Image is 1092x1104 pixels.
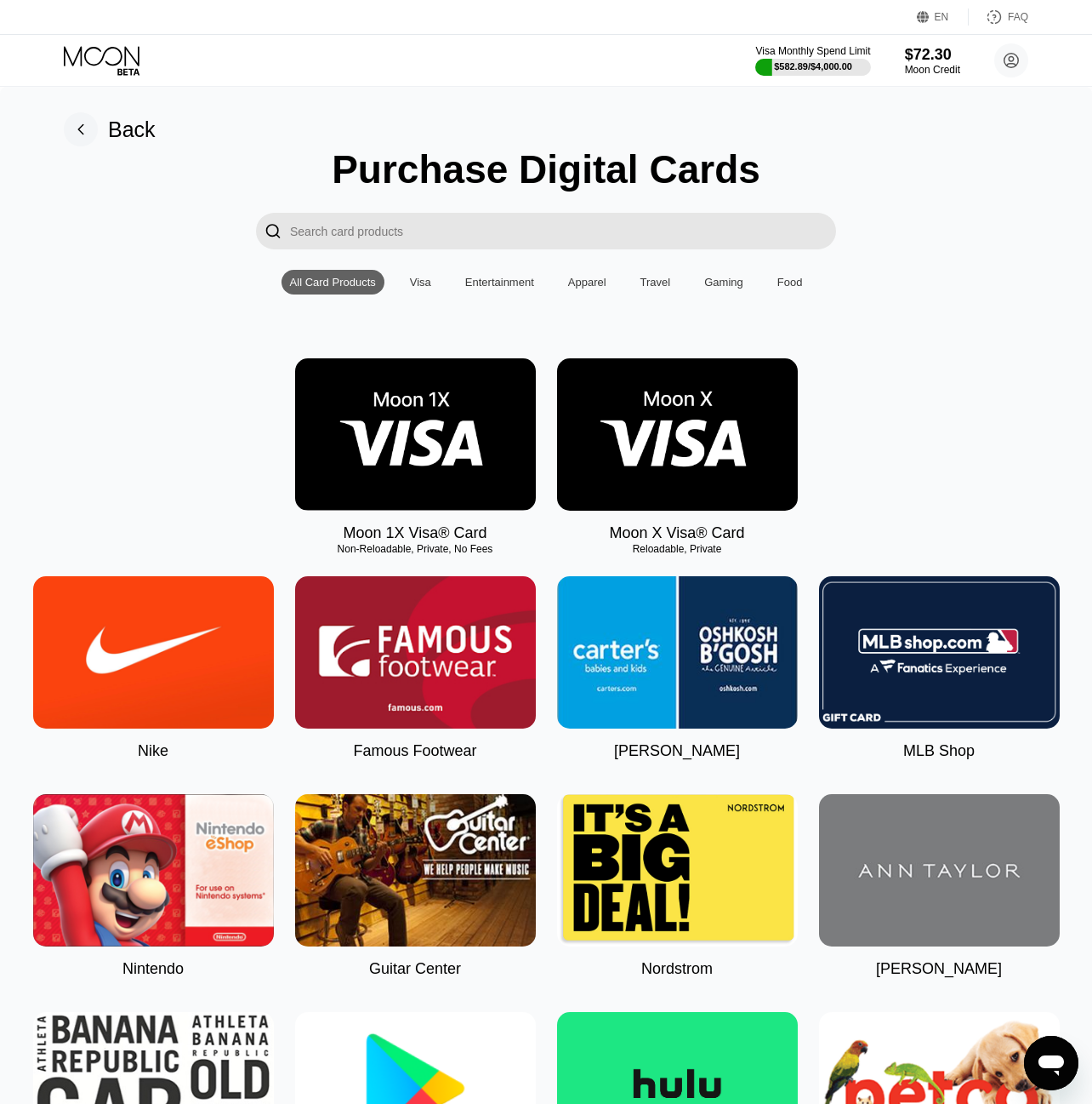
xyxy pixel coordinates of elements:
[632,270,680,295] div: Travel
[410,276,431,289] div: Visa
[640,276,671,289] div: Travel
[905,46,960,76] div: $72.30Moon Credit
[457,270,543,295] div: Entertainment
[560,270,615,295] div: Apparel
[290,213,836,249] input: Search card products
[108,117,156,142] div: Back
[256,213,290,249] div: 
[903,742,975,760] div: MLB Shop
[401,270,440,295] div: Visa
[295,543,536,555] div: Non-Reloadable, Private, No Fees
[290,276,376,289] div: All Card Products
[917,9,969,26] div: EN
[1008,11,1028,23] div: FAQ
[138,742,168,760] div: Nike
[704,276,743,289] div: Gaming
[774,61,852,72] div: $582.89 / $4,000.00
[614,742,740,760] div: [PERSON_NAME]
[64,112,156,146] div: Back
[568,276,606,289] div: Apparel
[353,742,476,760] div: Famous Footwear
[876,960,1002,978] div: [PERSON_NAME]
[905,46,960,64] div: $72.30
[122,960,184,978] div: Nintendo
[935,11,949,23] div: EN
[332,146,760,192] div: Purchase Digital Cards
[777,276,803,289] div: Food
[282,270,384,295] div: All Card Products
[557,543,798,555] div: Reloadable, Private
[369,960,461,978] div: Guitar Center
[609,524,744,542] div: Moon X Visa® Card
[969,9,1028,26] div: FAQ
[264,221,282,241] div: 
[465,276,534,289] div: Entertainment
[696,270,752,295] div: Gaming
[1024,1036,1078,1090] iframe: Butoni për hapjen e dritares së dërgimit të mesazheve
[755,45,870,57] div: Visa Monthly Spend Limit
[755,45,870,76] div: Visa Monthly Spend Limit$582.89/$4,000.00
[769,270,811,295] div: Food
[343,524,486,542] div: Moon 1X Visa® Card
[905,64,960,76] div: Moon Credit
[641,960,713,978] div: Nordstrom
